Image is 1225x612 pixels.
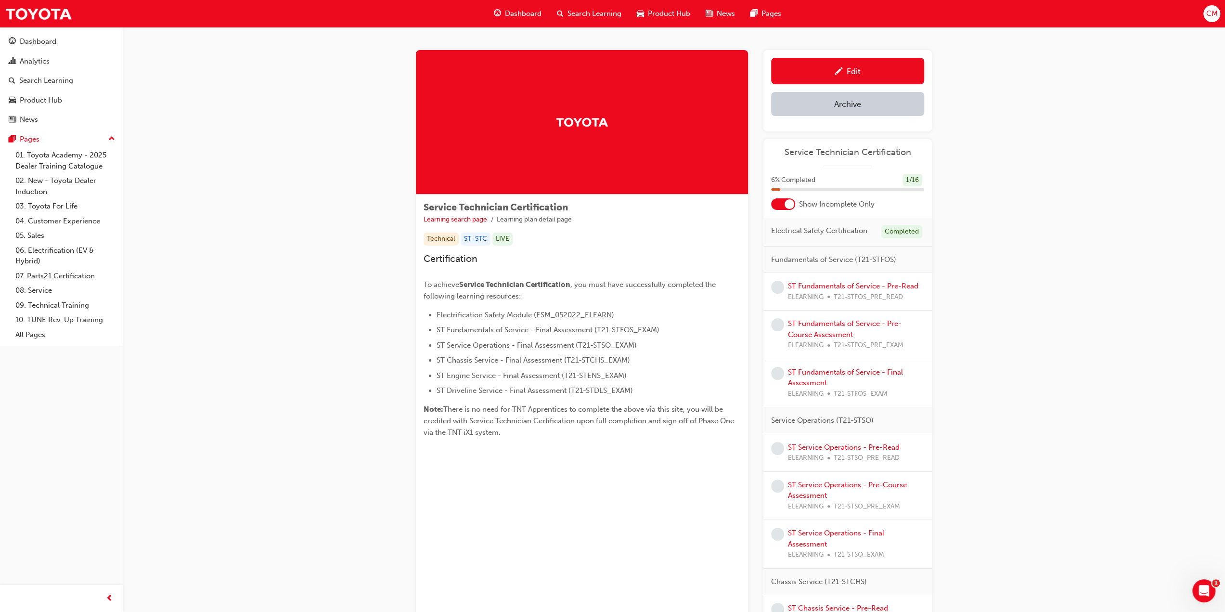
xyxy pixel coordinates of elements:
[12,269,119,284] a: 07. Parts21 Certification
[12,243,119,269] a: 06. Electrification (EV & Hybrid)
[437,311,614,319] span: Electrification Safety Module (ESM_052022_ELEARN)
[20,114,38,125] div: News
[698,4,743,24] a: news-iconNews
[4,130,119,148] button: Pages
[424,280,718,300] span: , you must have successfully completed the following learning resources:
[5,3,72,25] img: Trak
[771,480,784,493] span: learningRecordVerb_NONE-icon
[12,327,119,342] a: All Pages
[437,371,627,380] span: ST Engine Service - Final Assessment (T21-STENS_EXAM)
[788,529,884,548] a: ST Service Operations - Final Assessment
[771,92,924,116] button: Archive
[788,389,824,400] span: ELEARNING
[19,75,73,86] div: Search Learning
[847,66,861,76] div: Edit
[20,95,62,106] div: Product Hub
[629,4,698,24] a: car-iconProduct Hub
[834,292,903,303] span: T21-STFOS_PRE_READ
[771,225,867,236] span: Electrical Safety Certification
[788,282,918,290] a: ST Fundamentals of Service - Pre-Read
[437,386,633,395] span: ST Driveline Service - Final Assessment (T21-STDLS_EXAM)
[505,8,542,19] span: Dashboard
[459,280,570,289] span: Service Technician Certification
[771,175,815,186] span: 6 % Completed
[1212,579,1220,587] span: 1
[637,8,644,20] span: car-icon
[788,319,902,339] a: ST Fundamentals of Service - Pre-Course Assessment
[424,253,477,264] span: Certification
[1203,5,1220,22] button: CM
[12,283,119,298] a: 08. Service
[761,8,781,19] span: Pages
[903,174,922,187] div: 1 / 16
[437,326,659,334] span: ST Fundamentals of Service - Final Assessment (T21-STFOS_EXAM)
[788,368,903,388] a: ST Fundamentals of Service - Final Assessment
[788,443,900,452] a: ST Service Operations - Pre-Read
[9,96,16,105] span: car-icon
[834,340,903,351] span: T21-STFOS_PRE_EXAM
[437,341,637,350] span: ST Service Operations - Final Assessment (T21-STSO_EXAM)
[12,199,119,214] a: 03. Toyota For Life
[4,111,119,129] a: News
[12,214,119,229] a: 04. Customer Experience
[9,77,15,85] span: search-icon
[424,405,736,437] span: There is no need for TNT Apprentices to complete the above via this site, you will be credited wi...
[834,501,900,512] span: T21-STSO_PRE_EXAM
[834,549,884,560] span: T21-STSO_EXAM
[106,593,113,605] span: prev-icon
[549,4,629,24] a: search-iconSearch Learning
[771,528,784,541] span: learningRecordVerb_NONE-icon
[20,134,39,145] div: Pages
[494,8,501,20] span: guage-icon
[706,8,713,20] span: news-icon
[486,4,549,24] a: guage-iconDashboard
[9,38,16,46] span: guage-icon
[12,228,119,243] a: 05. Sales
[771,442,784,455] span: learningRecordVerb_NONE-icon
[1206,8,1217,19] span: CM
[788,453,824,464] span: ELEARNING
[461,233,490,246] div: ST_STC
[9,135,16,144] span: pages-icon
[497,214,572,225] li: Learning plan detail page
[20,56,50,67] div: Analytics
[4,72,119,90] a: Search Learning
[20,36,56,47] div: Dashboard
[771,415,874,426] span: Service Operations (T21-STSO)
[4,52,119,70] a: Analytics
[648,8,690,19] span: Product Hub
[9,57,16,66] span: chart-icon
[788,501,824,512] span: ELEARNING
[771,281,784,294] span: learningRecordVerb_NONE-icon
[771,58,924,84] a: Edit
[1192,579,1215,602] iframe: Intercom live chat
[788,292,824,303] span: ELEARNING
[4,33,119,51] a: Dashboard
[557,8,564,20] span: search-icon
[788,340,824,351] span: ELEARNING
[424,405,443,414] span: Note:
[12,173,119,199] a: 02. New - Toyota Dealer Induction
[492,233,513,246] div: LIVE
[424,280,459,289] span: To achieve
[771,147,924,158] a: Service Technician Certification
[4,31,119,130] button: DashboardAnalyticsSearch LearningProduct HubNews
[788,481,907,500] a: ST Service Operations - Pre-Course Assessment
[424,233,459,246] div: Technical
[771,254,896,265] span: Fundamentals of Service (T21-STFOS)
[12,148,119,173] a: 01. Toyota Academy - 2025 Dealer Training Catalogue
[881,225,922,238] div: Completed
[834,99,861,109] div: Archive
[717,8,735,19] span: News
[834,389,888,400] span: T21-STFOS_EXAM
[567,8,621,19] span: Search Learning
[835,67,843,77] span: pencil-icon
[743,4,789,24] a: pages-iconPages
[9,116,16,124] span: news-icon
[771,318,784,331] span: learningRecordVerb_NONE-icon
[424,215,487,223] a: Learning search page
[437,356,630,365] span: ST Chassis Service - Final Assessment (T21-STCHS_EXAM)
